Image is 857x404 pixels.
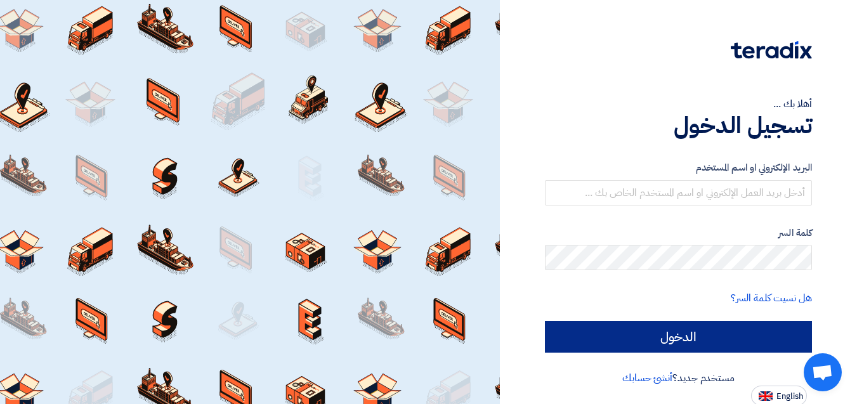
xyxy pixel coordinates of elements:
[545,321,812,353] input: الدخول
[622,370,672,386] a: أنشئ حسابك
[545,112,812,140] h1: تسجيل الدخول
[776,392,803,401] span: English
[759,391,773,401] img: en-US.png
[545,96,812,112] div: أهلا بك ...
[545,160,812,175] label: البريد الإلكتروني او اسم المستخدم
[731,290,812,306] a: هل نسيت كلمة السر؟
[545,370,812,386] div: مستخدم جديد؟
[731,41,812,59] img: Teradix logo
[804,353,842,391] div: Open chat
[545,180,812,205] input: أدخل بريد العمل الإلكتروني او اسم المستخدم الخاص بك ...
[545,226,812,240] label: كلمة السر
